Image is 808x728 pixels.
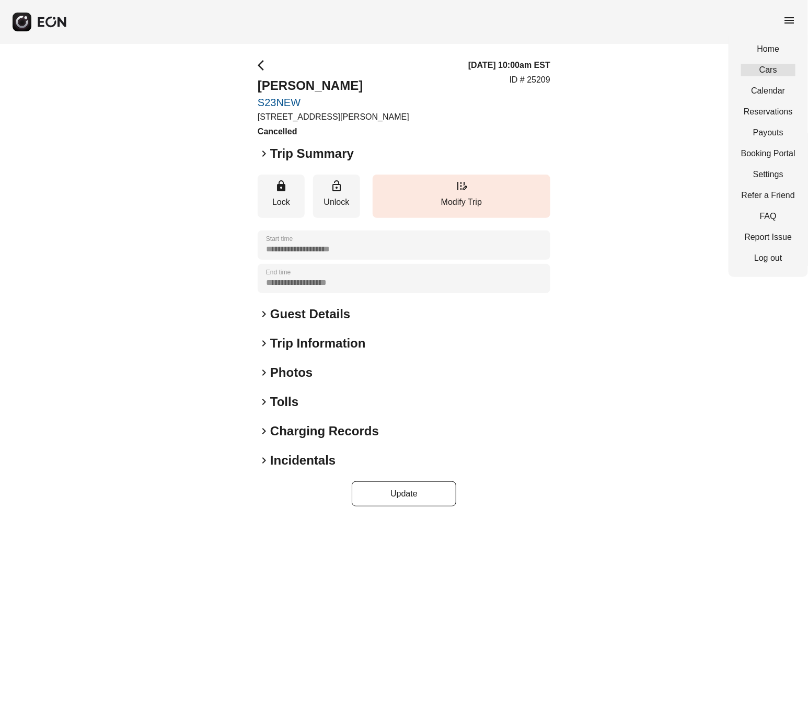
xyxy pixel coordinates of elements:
p: [STREET_ADDRESS][PERSON_NAME] [258,111,409,123]
h2: [PERSON_NAME] [258,77,409,94]
span: menu [783,14,795,27]
span: edit_road [455,180,468,192]
button: Unlock [313,175,360,218]
span: keyboard_arrow_right [258,337,270,350]
span: arrow_back_ios [258,59,270,72]
span: lock [275,180,287,192]
span: keyboard_arrow_right [258,147,270,160]
a: FAQ [741,210,795,223]
h2: Guest Details [270,306,350,322]
a: S23NEW [258,96,409,109]
h2: Photos [270,364,313,381]
a: Refer a Friend [741,189,795,202]
span: lock_open [330,180,343,192]
p: Unlock [318,196,355,209]
span: keyboard_arrow_right [258,454,270,467]
span: keyboard_arrow_right [258,308,270,320]
a: Cars [741,64,795,76]
a: Log out [741,252,795,264]
a: Calendar [741,85,795,97]
h3: [DATE] 10:00am EST [468,59,550,72]
span: keyboard_arrow_right [258,396,270,408]
a: Report Issue [741,231,795,244]
h2: Trip Summary [270,145,354,162]
button: Update [352,481,456,506]
span: keyboard_arrow_right [258,425,270,437]
a: Reservations [741,106,795,118]
p: Lock [263,196,299,209]
a: Payouts [741,126,795,139]
a: Booking Portal [741,147,795,160]
h2: Tolls [270,394,298,410]
h2: Charging Records [270,423,379,440]
p: ID # 25209 [510,74,550,86]
h2: Incidentals [270,452,336,469]
a: Home [741,43,795,55]
h2: Trip Information [270,335,366,352]
button: Modify Trip [373,175,550,218]
button: Lock [258,175,305,218]
p: Modify Trip [378,196,545,209]
span: keyboard_arrow_right [258,366,270,379]
a: Settings [741,168,795,181]
h3: Cancelled [258,125,409,138]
